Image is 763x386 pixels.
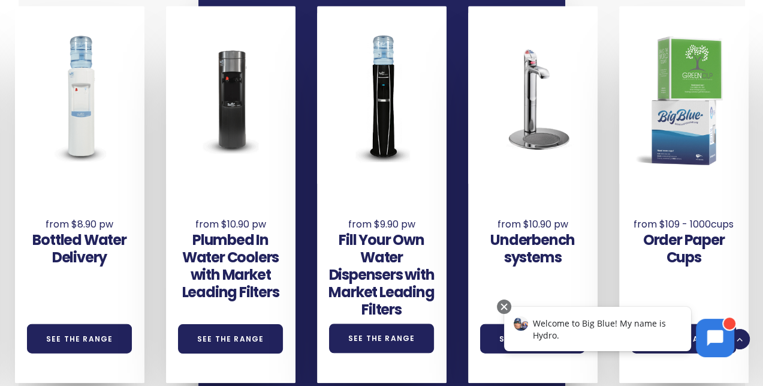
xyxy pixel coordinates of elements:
a: Fill Your Own Water Dispensers with Market Leading Filters [328,230,434,319]
a: Underbench systems [490,230,575,267]
a: See the Range [480,324,586,353]
a: Order Paper Cups [643,230,725,267]
a: See the Range [27,324,132,353]
a: See the Range [178,324,284,353]
a: Plumbed In Water Coolers with Market Leading Filters [182,230,279,301]
a: Bottled Water Delivery [32,230,126,267]
a: See the Range [329,324,435,353]
iframe: Chatbot [491,297,746,369]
